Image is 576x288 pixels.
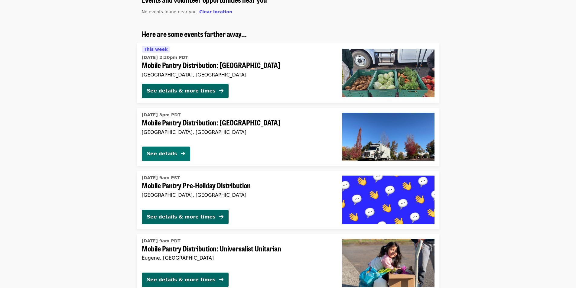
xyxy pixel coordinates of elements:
[342,113,434,161] img: Mobile Pantry Distribution: Springfield organized by FOOD For Lane County
[142,54,188,61] time: [DATE] 2:30pm PDT
[142,147,190,161] button: See details
[142,273,229,287] button: See details & more times
[342,239,434,287] img: Mobile Pantry Distribution: Universalist Unitarian organized by FOOD For Lane County
[142,255,332,261] div: Eugene, [GEOGRAPHIC_DATA]
[142,112,181,118] time: [DATE] 3pm PDT
[219,88,223,94] i: arrow-right icon
[147,150,177,157] div: See details
[142,61,332,70] span: Mobile Pantry Distribution: [GEOGRAPHIC_DATA]
[142,28,247,39] span: Here are some events farther away...
[142,9,198,14] span: No events found near you.
[147,213,216,221] div: See details & more times
[142,84,229,98] button: See details & more times
[219,277,223,283] i: arrow-right icon
[137,43,439,103] a: See details for "Mobile Pantry Distribution: Cottage Grove"
[142,181,332,190] span: Mobile Pantry Pre-Holiday Distribution
[147,276,216,283] div: See details & more times
[137,108,439,166] a: See details for "Mobile Pantry Distribution: Springfield"
[142,192,332,198] div: [GEOGRAPHIC_DATA], [GEOGRAPHIC_DATA]
[199,9,232,14] span: Clear location
[342,49,434,97] img: Mobile Pantry Distribution: Cottage Grove organized by FOOD For Lane County
[142,244,332,253] span: Mobile Pantry Distribution: Universalist Unitarian
[181,151,185,157] i: arrow-right icon
[142,129,332,135] div: [GEOGRAPHIC_DATA], [GEOGRAPHIC_DATA]
[199,9,232,15] button: Clear location
[142,238,181,244] time: [DATE] 9am PDT
[342,176,434,224] img: Mobile Pantry Pre-Holiday Distribution organized by FOOD For Lane County
[142,210,229,224] button: See details & more times
[144,47,168,52] span: This week
[219,214,223,220] i: arrow-right icon
[142,118,332,127] span: Mobile Pantry Distribution: [GEOGRAPHIC_DATA]
[142,72,332,78] div: [GEOGRAPHIC_DATA], [GEOGRAPHIC_DATA]
[137,171,439,229] a: See details for "Mobile Pantry Pre-Holiday Distribution"
[147,87,216,95] div: See details & more times
[142,175,180,181] time: [DATE] 9am PST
